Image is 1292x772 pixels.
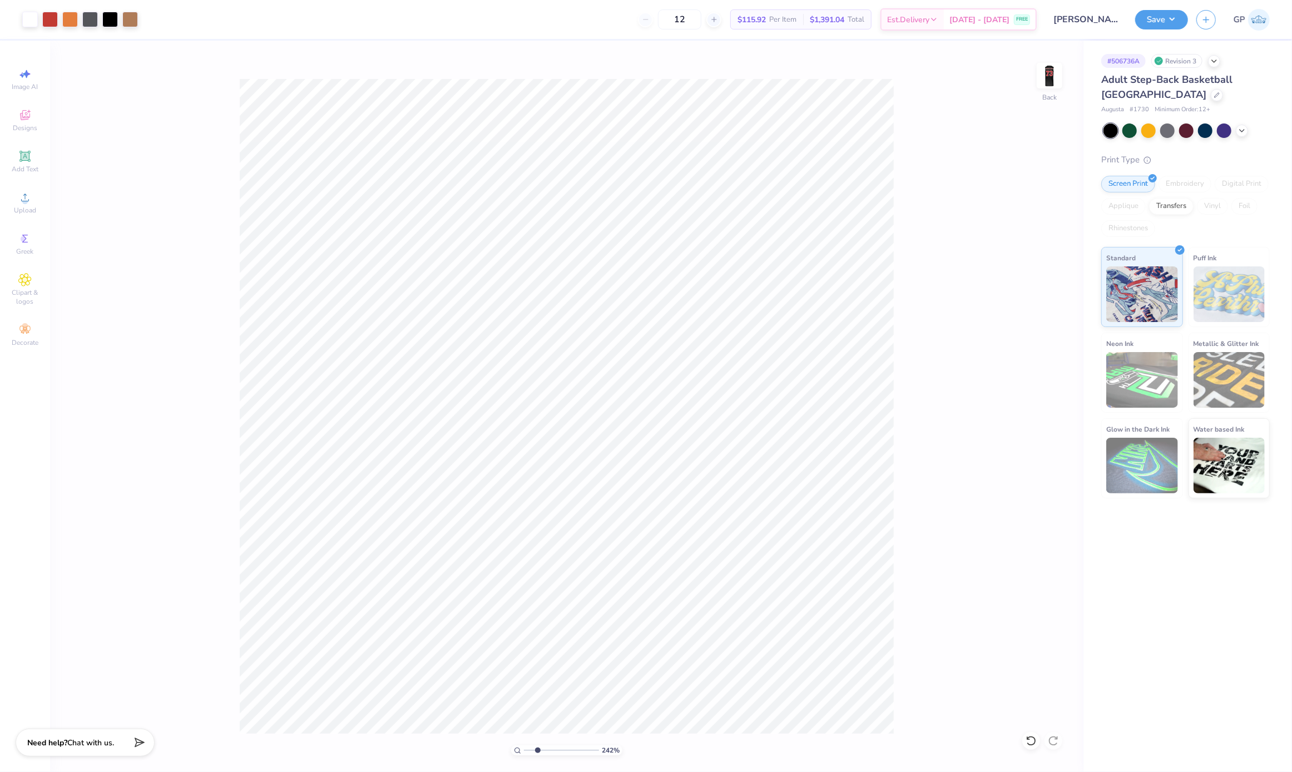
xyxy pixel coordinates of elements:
input: – – [658,9,701,29]
span: GP [1234,13,1245,26]
button: Save [1135,10,1188,29]
img: Germaine Penalosa [1248,9,1270,31]
img: Back [1038,65,1061,87]
span: Total [848,14,864,26]
div: Rhinestones [1101,220,1155,237]
span: Designs [13,123,37,132]
span: Puff Ink [1194,252,1217,264]
img: Standard [1106,266,1178,322]
div: Foil [1231,198,1258,215]
span: Upload [14,206,36,215]
div: Applique [1101,198,1146,215]
a: GP [1234,9,1270,31]
span: Metallic & Glitter Ink [1194,338,1259,349]
span: Standard [1106,252,1136,264]
img: Neon Ink [1106,352,1178,408]
span: Greek [17,247,34,256]
div: Screen Print [1101,176,1155,192]
span: $115.92 [737,14,766,26]
div: Back [1042,92,1057,102]
img: Glow in the Dark Ink [1106,438,1178,493]
span: # 1730 [1130,105,1149,115]
div: Revision 3 [1151,54,1202,68]
div: Digital Print [1215,176,1269,192]
span: Add Text [12,165,38,174]
span: Est. Delivery [887,14,929,26]
span: Clipart & logos [6,288,44,306]
input: Untitled Design [1045,8,1127,31]
span: Chat with us. [67,738,114,748]
div: Print Type [1101,154,1270,166]
div: # 506736A [1101,54,1146,68]
span: Augusta [1101,105,1124,115]
span: 242 % [602,745,620,755]
span: [DATE] - [DATE] [949,14,1009,26]
span: Water based Ink [1194,423,1245,435]
div: Transfers [1149,198,1194,215]
img: Metallic & Glitter Ink [1194,352,1265,408]
span: Neon Ink [1106,338,1133,349]
span: Per Item [769,14,796,26]
span: Glow in the Dark Ink [1106,423,1170,435]
img: Puff Ink [1194,266,1265,322]
div: Vinyl [1197,198,1228,215]
img: Water based Ink [1194,438,1265,493]
span: FREE [1016,16,1028,23]
span: Minimum Order: 12 + [1155,105,1210,115]
span: Adult Step-Back Basketball [GEOGRAPHIC_DATA] [1101,73,1232,101]
div: Embroidery [1159,176,1211,192]
strong: Need help? [27,738,67,748]
span: $1,391.04 [810,14,844,26]
span: Decorate [12,338,38,347]
span: Image AI [12,82,38,91]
